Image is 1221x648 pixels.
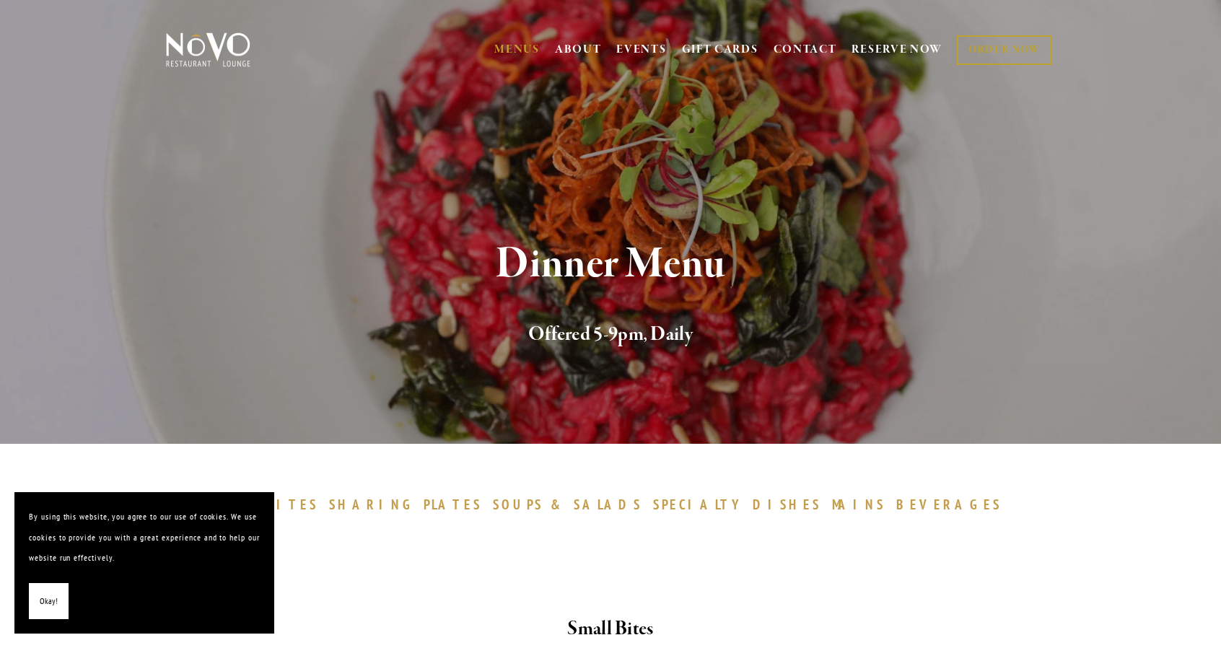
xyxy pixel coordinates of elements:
[567,616,653,642] strong: Small Bites
[494,43,540,57] a: MENUS
[493,496,649,513] a: SOUPS&SALADS
[896,496,1002,513] span: BEVERAGES
[653,496,828,513] a: SPECIALTYDISHES
[29,583,69,620] button: Okay!
[832,496,886,513] span: MAINS
[555,43,602,57] a: ABOUT
[493,496,543,513] span: SOUPS
[263,496,318,513] span: BITES
[753,496,821,513] span: DISHES
[329,496,489,513] a: SHARINGPLATES
[682,36,758,64] a: GIFT CARDS
[832,496,893,513] a: MAINS
[574,496,643,513] span: SALADS
[329,496,417,513] span: SHARING
[40,591,58,612] span: Okay!
[957,35,1051,65] a: ORDER NOW
[852,36,942,64] a: RESERVE NOW
[653,496,745,513] span: SPECIALTY
[551,496,566,513] span: &
[896,496,1009,513] a: BEVERAGES
[190,320,1031,350] h2: Offered 5-9pm, Daily
[424,496,482,513] span: PLATES
[616,43,666,57] a: EVENTS
[163,32,253,68] img: Novo Restaurant &amp; Lounge
[29,507,260,569] p: By using this website, you agree to our use of cookies. We use cookies to provide you with a grea...
[14,492,274,634] section: Cookie banner
[190,241,1031,288] h1: Dinner Menu
[774,36,837,64] a: CONTACT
